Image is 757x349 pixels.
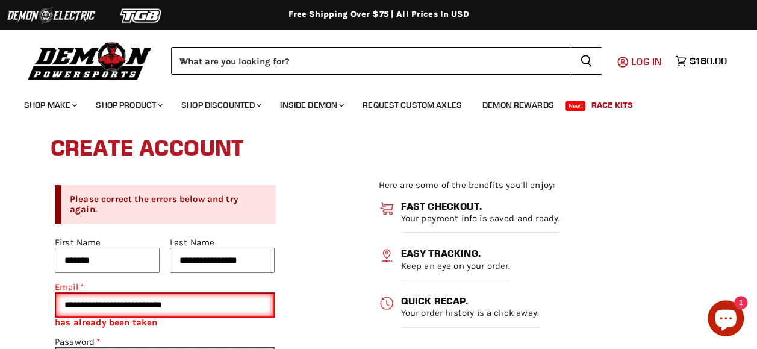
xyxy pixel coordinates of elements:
a: Request Custom Axles [354,93,471,118]
img: acc-icon3_27x26.png [379,295,395,311]
span: Required [80,281,84,292]
a: $180.00 [669,52,733,70]
div: Please correct the errors below and try again. [55,185,276,224]
p: Your payment info is saved and ready. [401,213,561,233]
label: Password [55,337,276,347]
a: Shop Make [15,93,84,118]
span: New! [565,101,586,111]
a: Log in [626,56,669,67]
p: Keep an eye on your order. [401,261,511,280]
img: Demon Electric Logo 2 [6,4,96,27]
img: Demon Powersports [24,39,156,82]
img: TGB Logo 2 [96,4,187,27]
span: Required [96,336,100,347]
a: Race Kits [582,93,642,118]
h3: Easy tracking. [401,248,511,259]
ul: Main menu [15,88,724,118]
span: $180.00 [690,55,727,67]
a: Shop Product [87,93,170,118]
label: Email [55,282,276,292]
h1: Create account [51,130,707,168]
a: Inside Demon [271,93,351,118]
h3: Fast checkout. [401,201,561,212]
label: First Name [55,237,161,248]
img: acc-icon2_27x26.png [379,248,395,263]
label: Last Name [170,237,276,248]
img: acc-icon1_27x26.png [379,201,395,216]
h3: Quick recap. [401,295,539,306]
a: Demon Rewards [473,93,563,118]
div: Here are some of the benefits you’ll enjoy: [379,180,707,336]
button: Search [570,47,602,75]
form: Product [171,47,602,75]
p: Your order history is a click away. [401,308,539,327]
div: has already been taken [55,318,276,328]
a: Shop Discounted [172,93,269,118]
input: When autocomplete results are available use up and down arrows to review and enter to select [171,47,570,75]
inbox-online-store-chat: Shopify online store chat [704,300,747,339]
span: Log in [631,55,662,68]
